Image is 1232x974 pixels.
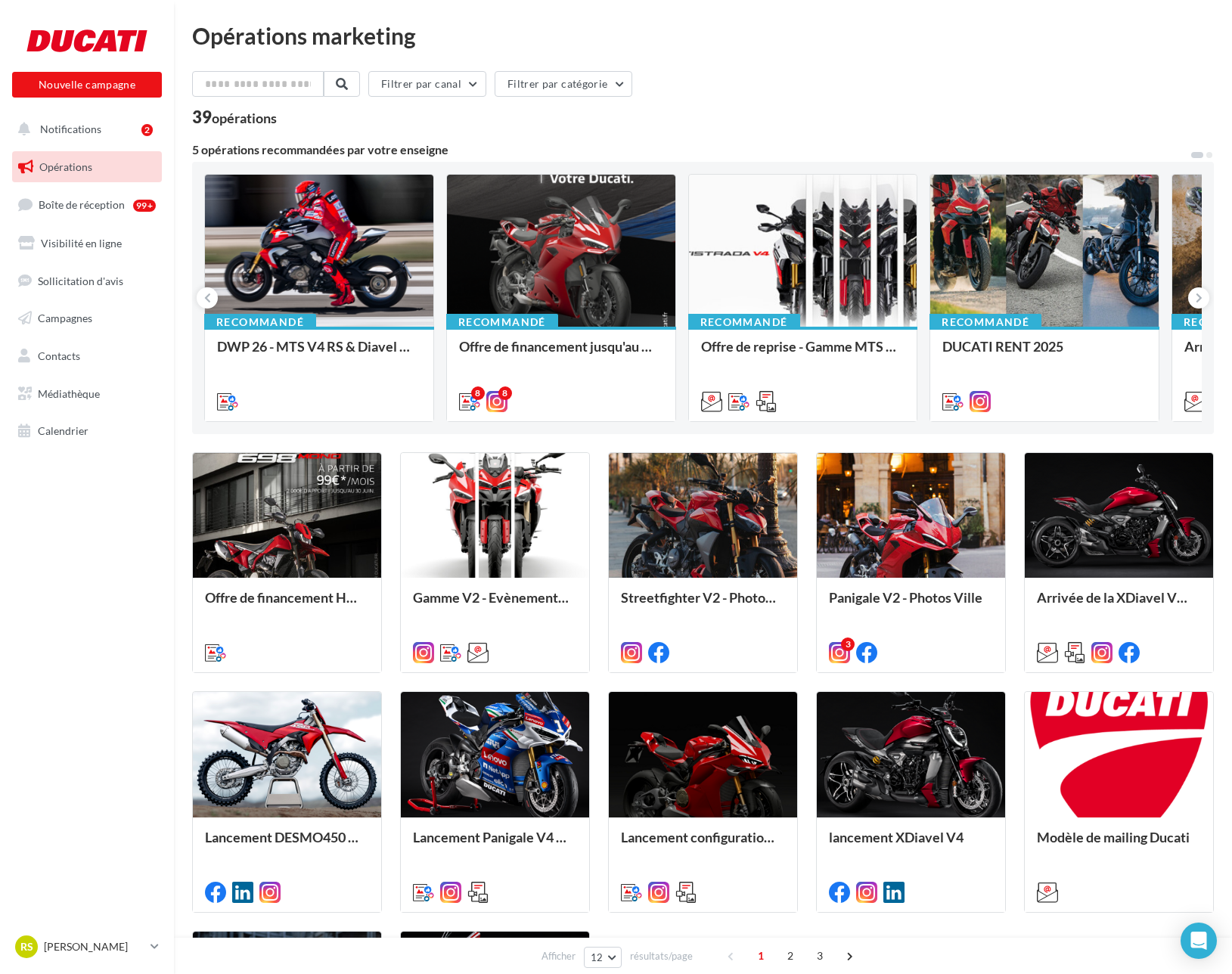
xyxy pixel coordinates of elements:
[701,339,905,369] div: Offre de reprise - Gamme MTS V4
[39,160,92,173] span: Opérations
[471,386,485,400] div: 8
[841,637,855,651] div: 3
[9,151,165,183] a: Opérations
[39,198,125,211] span: Boîte de réception
[9,378,165,410] a: Médiathèque
[204,314,316,330] div: Recommandé
[44,939,144,954] p: [PERSON_NAME]
[446,314,558,330] div: Recommandé
[778,944,802,968] span: 2
[942,339,1147,369] div: DUCATI RENT 2025
[41,237,122,250] span: Visibilité en ligne
[584,947,622,968] button: 12
[38,349,80,362] span: Contacts
[205,830,369,860] div: Lancement DESMO450 MX
[9,415,165,447] a: Calendrier
[621,590,785,620] div: Streetfighter V2 - Photos Ville
[192,24,1214,47] div: Opérations marketing
[542,949,576,963] span: Afficher
[9,340,165,372] a: Contacts
[9,302,165,334] a: Campagnes
[192,144,1190,156] div: 5 opérations recommandées par votre enseigne
[459,339,663,369] div: Offre de financement jusqu'au 30 septembre
[40,123,101,135] span: Notifications
[495,71,632,97] button: Filtrer par catégorie
[808,944,832,968] span: 3
[749,944,773,968] span: 1
[9,265,165,297] a: Sollicitation d'avis
[9,113,159,145] button: Notifications 2
[20,939,33,954] span: RS
[192,109,277,126] div: 39
[217,339,421,369] div: DWP 26 - MTS V4 RS & Diavel V4 RS
[829,830,993,860] div: lancement XDiavel V4
[1181,923,1217,959] div: Open Intercom Messenger
[212,111,277,125] div: opérations
[38,424,88,437] span: Calendrier
[38,387,100,400] span: Médiathèque
[141,124,153,136] div: 2
[621,830,785,860] div: Lancement configurations Carbone et Carbone Pro pour la Panigale V4
[1037,590,1201,620] div: Arrivée de la XDiavel V4 en concession
[38,274,123,287] span: Sollicitation d'avis
[205,590,369,620] div: Offre de financement Hypermotard 698 Mono
[688,314,800,330] div: Recommandé
[498,386,512,400] div: 8
[133,200,156,212] div: 99+
[829,590,993,620] div: Panigale V2 - Photos Ville
[630,949,693,963] span: résultats/page
[591,951,604,963] span: 12
[368,71,486,97] button: Filtrer par canal
[413,590,577,620] div: Gamme V2 - Evènement en concession
[413,830,577,860] div: Lancement Panigale V4 Tricolore Italia MY25
[9,188,165,221] a: Boîte de réception99+
[1037,830,1201,860] div: Modèle de mailing Ducati
[12,932,162,961] a: RS [PERSON_NAME]
[38,312,92,324] span: Campagnes
[12,72,162,98] button: Nouvelle campagne
[9,228,165,259] a: Visibilité en ligne
[929,314,1041,330] div: Recommandé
